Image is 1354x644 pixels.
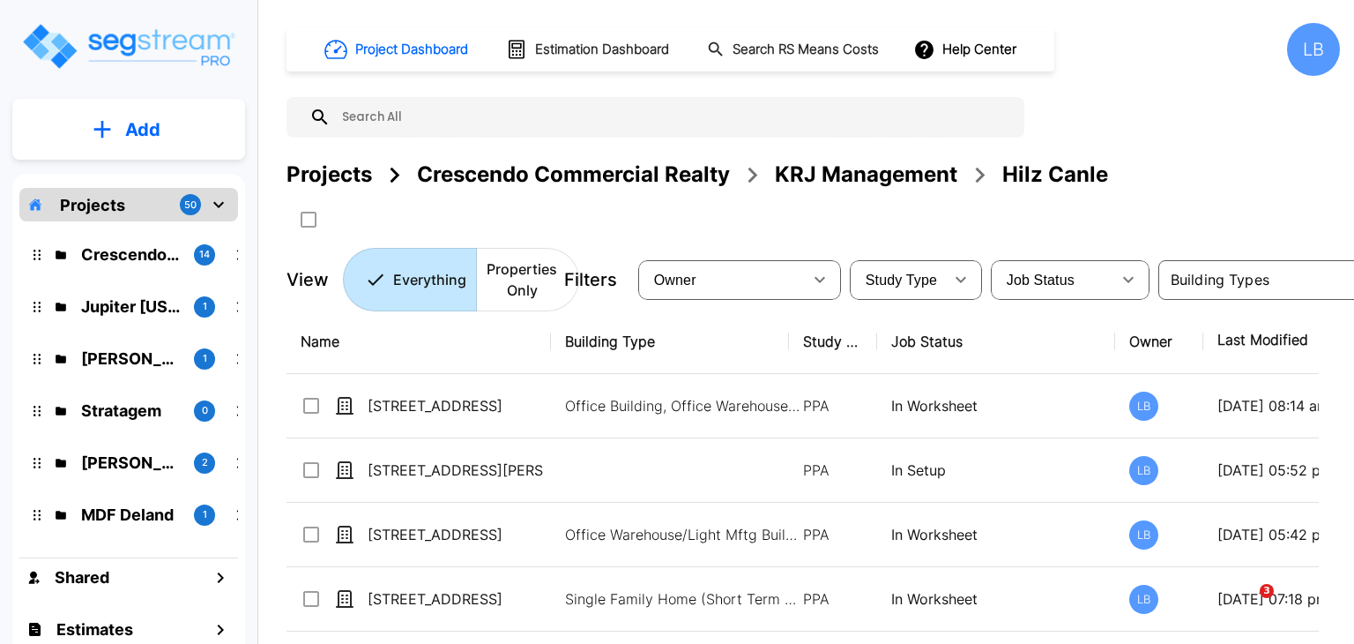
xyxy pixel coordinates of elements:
[1115,310,1203,374] th: Owner
[20,21,236,71] img: Logo
[700,33,889,67] button: Search RS Means Costs
[56,618,133,641] h1: Estimates
[1129,392,1158,421] div: LB
[203,299,207,314] p: 1
[81,243,180,266] p: Crescendo Commercial Realty
[642,255,802,304] div: Select
[565,395,803,416] p: Office Building, Office Warehouse/Light Mftg Building, Office Warehouse/Light Mftg Building, Offi...
[286,159,372,191] div: Projects
[1129,585,1158,614] div: LB
[203,351,207,366] p: 1
[877,310,1115,374] th: Job Status
[202,455,208,470] p: 2
[1129,456,1158,485] div: LB
[891,588,1101,610] p: In Worksheet
[803,395,863,416] p: PPA
[291,202,326,237] button: SelectAll
[417,159,730,191] div: Crescendo Commercial Realty
[775,159,957,191] div: KRJ Management
[1260,584,1274,598] span: 3
[891,460,1101,481] p: In Setup
[355,40,468,60] h1: Project Dashboard
[368,460,544,481] p: [STREET_ADDRESS][PERSON_NAME]
[551,310,789,374] th: Building Type
[81,295,180,318] p: Jupiter Texas Real Estate
[803,588,863,610] p: PPA
[565,588,803,610] p: Single Family Home (Short Term Residential Rental), Single Family Home (Short Term Residential Re...
[866,273,937,288] span: Study Type
[331,97,1015,138] input: Search All
[202,403,208,418] p: 0
[803,460,863,481] p: PPA
[60,193,125,217] p: Projects
[81,451,180,475] p: Dean Wooten
[733,40,879,60] h1: Search RS Means Costs
[1224,584,1266,626] iframe: Intercom live chat
[803,524,863,545] p: PPA
[184,198,197,213] p: 50
[535,40,669,60] h1: Estimation Dashboard
[1287,23,1340,76] div: LB
[564,266,617,293] p: Filters
[81,399,180,423] p: Stratagem
[286,266,329,293] p: View
[368,588,544,610] p: [STREET_ADDRESS]
[203,507,207,522] p: 1
[1002,159,1108,191] div: Hilz Canle
[317,30,478,69] button: Project Dashboard
[393,269,466,290] p: Everything
[1129,520,1158,550] div: LB
[654,273,696,288] span: Owner
[499,31,679,68] button: Estimation Dashboard
[12,104,245,155] button: Add
[789,310,877,374] th: Study Type
[368,524,544,545] p: [STREET_ADDRESS]
[476,248,579,311] button: Properties Only
[286,310,551,374] th: Name
[994,255,1111,304] div: Select
[891,524,1101,545] p: In Worksheet
[487,258,557,301] p: Properties Only
[199,247,210,262] p: 14
[81,347,180,371] p: Whitaker Properties, LLC
[368,395,544,416] p: [STREET_ADDRESS]
[891,395,1101,416] p: In Worksheet
[910,33,1023,66] button: Help Center
[55,565,109,589] h1: Shared
[343,248,477,311] button: Everything
[853,255,943,304] div: Select
[1007,273,1075,288] span: Job Status
[343,248,579,311] div: Platform
[81,503,180,527] p: MDF Deland
[125,116,160,143] p: Add
[565,524,803,545] p: Office Warehouse/Light Mftg Building, Commercial Condos - Interiors Only, Commercial Property Site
